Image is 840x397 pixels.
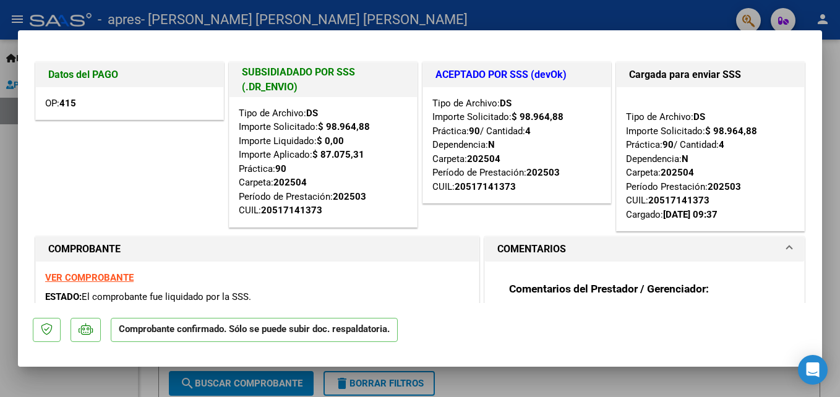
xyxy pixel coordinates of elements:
[261,203,322,218] div: 20517141373
[663,209,718,220] strong: [DATE] 09:37
[512,111,564,122] strong: $ 98.964,88
[306,108,318,119] strong: DS
[719,139,724,150] strong: 4
[485,262,804,376] div: COMENTARIOS
[312,149,364,160] strong: $ 87.075,31
[626,96,795,222] div: Tipo de Archivo: Importe Solicitado: Práctica: / Cantidad: Dependencia: Carpeta: Período Prestaci...
[469,126,480,137] strong: 90
[59,98,76,109] strong: 415
[48,67,211,82] h1: Datos del PAGO
[798,355,828,385] div: Open Intercom Messenger
[509,283,709,295] strong: Comentarios del Prestador / Gerenciador:
[485,237,804,262] mat-expansion-panel-header: COMENTARIOS
[708,181,741,192] strong: 202503
[432,96,601,194] div: Tipo de Archivo: Importe Solicitado: Práctica: / Cantidad: Dependencia: Carpeta: Período de Prest...
[317,135,344,147] strong: $ 0,00
[488,139,495,150] strong: N
[526,167,560,178] strong: 202503
[318,121,370,132] strong: $ 98.964,88
[111,318,398,342] p: Comprobante confirmado. Sólo se puede subir doc. respaldatoria.
[333,191,366,202] strong: 202503
[682,153,688,164] strong: N
[275,163,286,174] strong: 90
[273,177,307,188] strong: 202504
[435,67,598,82] h1: ACEPTADO POR SSS (devOk)
[497,242,566,257] h1: COMENTARIOS
[705,126,757,137] strong: $ 98.964,88
[82,291,251,302] span: El comprobante fue liquidado por la SSS.
[500,98,512,109] strong: DS
[48,243,121,255] strong: COMPROBANTE
[45,291,82,302] span: ESTADO:
[455,180,516,194] div: 20517141373
[629,67,792,82] h1: Cargada para enviar SSS
[662,139,674,150] strong: 90
[45,98,76,109] span: OP:
[648,194,709,208] div: 20517141373
[525,126,531,137] strong: 4
[45,272,134,283] a: VER COMPROBANTE
[242,65,405,95] h1: SUBSIDIADADO POR SSS (.DR_ENVIO)
[661,167,694,178] strong: 202504
[467,153,500,164] strong: 202504
[239,106,408,218] div: Tipo de Archivo: Importe Solicitado: Importe Liquidado: Importe Aplicado: Práctica: Carpeta: Perí...
[693,111,705,122] strong: DS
